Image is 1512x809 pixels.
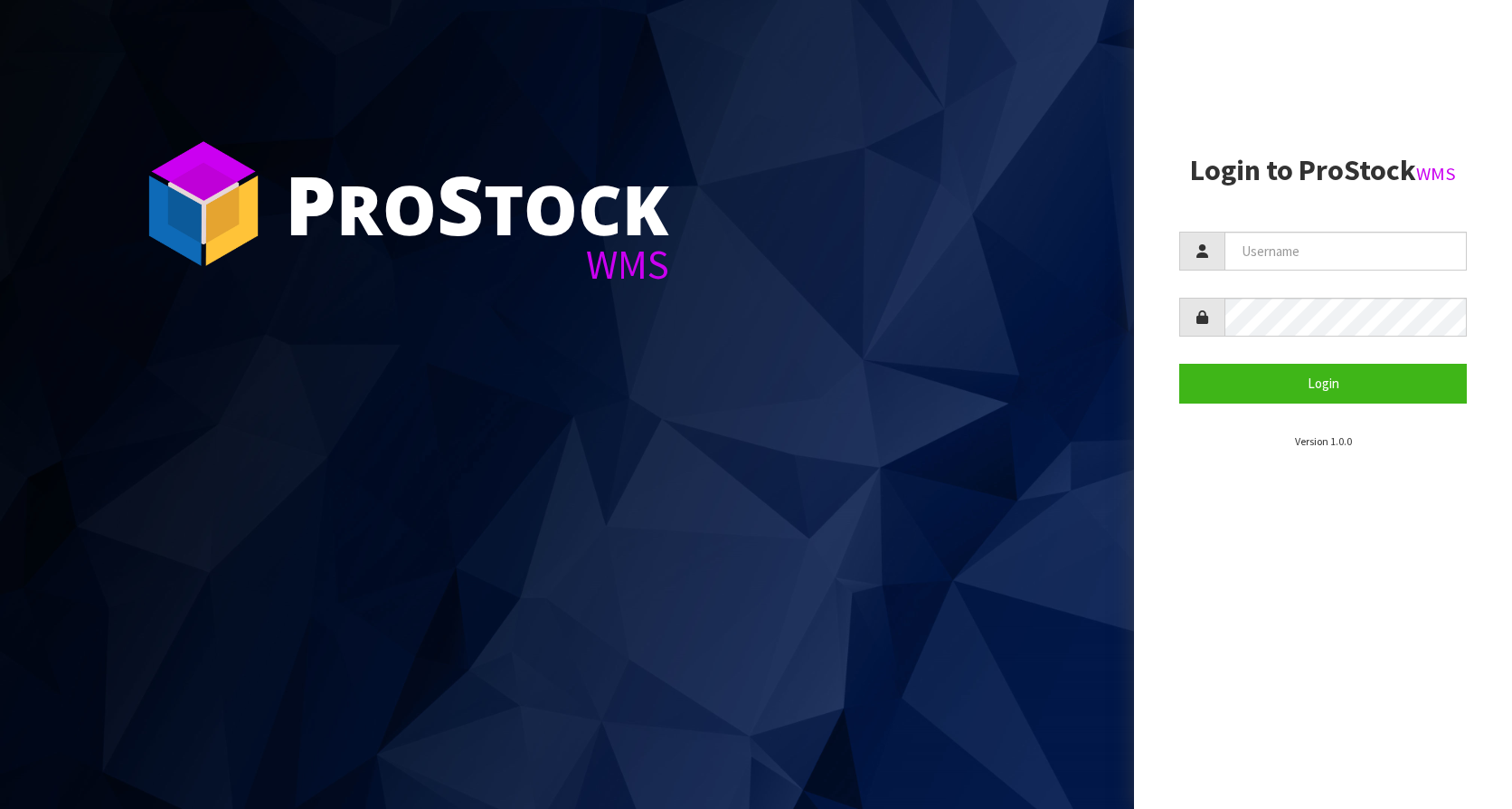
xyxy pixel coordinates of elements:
h2: Login to ProStock [1179,155,1467,186]
div: ro tock [285,163,669,244]
span: S [437,148,484,259]
img: ProStock Cube [136,136,271,271]
button: Login [1179,364,1467,403]
span: P [285,148,336,259]
small: Version 1.0.0 [1295,434,1352,448]
div: WMS [285,244,669,285]
small: WMS [1416,162,1456,186]
input: Username [1224,232,1467,271]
